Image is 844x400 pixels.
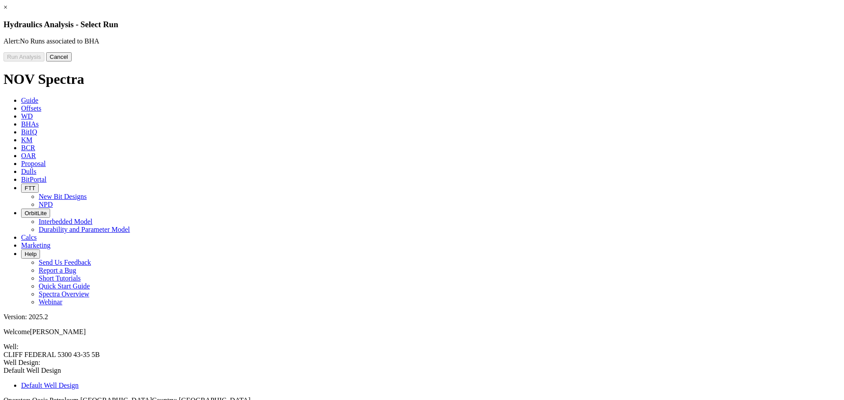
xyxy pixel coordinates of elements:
a: Report a Bug [39,267,76,274]
div: Version: 2025.2 [4,313,840,321]
a: Spectra Overview [39,290,89,298]
a: Webinar [39,298,62,306]
a: Short Tutorials [39,274,81,282]
span: KM [21,136,33,144]
span: OAR [21,152,36,159]
p: No Runs associated to BHA [4,37,840,45]
span: Calcs [21,234,37,241]
a: Durability and Parameter Model [39,226,130,233]
span: Alert: [4,37,20,45]
span: Help [25,251,36,257]
span: BitIQ [21,128,37,136]
button: Cancel [46,52,72,61]
span: FTT [25,185,35,191]
span: BCR [21,144,35,151]
span: BHAs [21,120,39,128]
a: × [4,4,7,11]
span: Well: [4,343,840,359]
h3: Hydraulics Analysis - Select Run [4,20,840,29]
span: OrbitLite [25,210,47,216]
span: Default Well Design [4,367,61,374]
span: BitPortal [21,176,47,183]
span: Dulls [21,168,36,175]
h1: NOV Spectra [4,71,840,87]
span: Marketing [21,241,51,249]
span: Offsets [21,105,41,112]
span: [PERSON_NAME] [30,328,86,335]
span: WD [21,112,33,120]
a: Quick Start Guide [39,282,90,290]
span: Proposal [21,160,46,167]
p: Welcome [4,328,840,336]
a: New Bit Designs [39,193,87,200]
a: Send Us Feedback [39,259,91,266]
a: Default Well Design [21,382,79,389]
a: NPD [39,201,53,208]
a: Interbedded Model [39,218,92,225]
span: Well Design: [4,359,840,389]
span: CLIFF FEDERAL 5300 43-35 5B [4,351,100,358]
button: Run Analysis [4,52,44,61]
span: Guide [21,97,38,104]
